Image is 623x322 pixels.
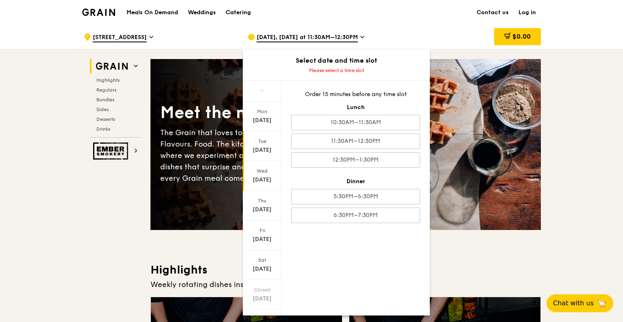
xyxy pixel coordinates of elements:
[244,146,280,154] div: [DATE]
[514,0,541,25] a: Log in
[244,108,280,115] div: Mon
[243,56,430,66] div: Select date and time slot
[291,152,420,168] div: 12:30PM–1:30PM
[243,67,430,74] div: Please select a time slot
[553,298,594,308] span: Chat with us
[244,235,280,243] div: [DATE]
[150,263,541,277] h3: Highlights
[96,107,109,112] span: Sides
[96,116,115,122] span: Desserts
[126,9,178,17] h1: Meals On Demand
[96,77,120,83] span: Highlights
[291,115,420,130] div: 10:30AM–11:30AM
[244,227,280,234] div: Fri
[93,33,147,42] span: [STREET_ADDRESS]
[96,87,116,93] span: Regulars
[547,294,613,312] button: Chat with us🦙
[96,126,110,132] span: Drinks
[291,134,420,149] div: 11:30AM–12:30PM
[244,295,280,303] div: [DATE]
[244,116,280,125] div: [DATE]
[221,0,256,25] a: Catering
[472,0,514,25] a: Contact us
[183,0,221,25] a: Weddings
[291,189,420,204] div: 5:30PM–6:30PM
[188,0,216,25] div: Weddings
[597,298,607,308] span: 🦙
[150,279,541,290] div: Weekly rotating dishes inspired by flavours from around the world.
[512,33,531,40] span: $0.00
[244,206,280,214] div: [DATE]
[93,59,131,74] img: Grain web logo
[93,142,131,160] img: Ember Smokery web logo
[291,90,420,99] div: Order 15 minutes before any time slot
[291,208,420,223] div: 6:30PM–7:30PM
[82,9,115,16] img: Grain
[257,33,358,42] span: [DATE], [DATE] at 11:30AM–12:30PM
[160,127,346,184] div: The Grain that loves to play. With ingredients. Flavours. Food. The kitchen is our happy place, w...
[244,176,280,184] div: [DATE]
[291,177,420,186] div: Dinner
[160,102,346,124] div: Meet the new Grain
[226,0,251,25] div: Catering
[244,265,280,273] div: [DATE]
[291,103,420,112] div: Lunch
[244,257,280,263] div: Sat
[244,197,280,204] div: Thu
[244,168,280,174] div: Wed
[244,287,280,293] div: Closed
[244,138,280,145] div: Tue
[96,97,114,103] span: Bundles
